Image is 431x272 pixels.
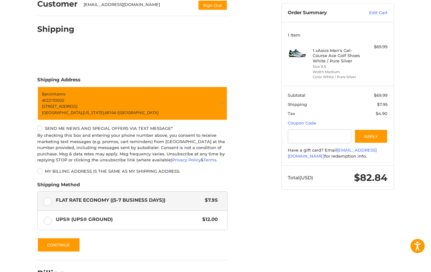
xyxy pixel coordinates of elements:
[56,216,199,223] span: UPS® (UPS® Ground)
[42,109,83,115] span: [GEOGRAPHIC_DATA],
[37,24,74,34] h2: Shipping
[56,197,202,204] span: Flat Rate Economy ((5-7 Business Days))
[37,132,227,163] div: By checking this box and entering your phone number above, you consent to receive marketing text ...
[37,86,227,120] a: Enter or select a different address
[42,103,77,109] span: [STREET_ADDRESS]
[288,129,351,143] input: Gift Certificate or Coupon Code
[84,2,192,10] div: [EMAIL_ADDRESS][DOMAIN_NAME]
[83,109,105,115] span: [US_STATE],
[204,157,216,162] a: Terms
[37,126,227,131] label: Send me news and special offers via text message*
[288,10,356,16] h3: Order Summary
[288,102,307,107] span: Shipping
[199,216,218,223] span: $12.00
[105,109,118,115] span: 68164 /
[288,120,316,125] a: Coupon Code
[313,48,361,63] h4: 1 x Asics Men's Gel-Course Ace Golf Shoes White / Pure Silver
[42,97,64,103] span: 4022155920
[118,109,158,115] span: [GEOGRAPHIC_DATA]
[288,32,387,38] h3: 1 Item
[354,129,388,143] button: Apply
[288,93,305,98] span: Subtotal
[363,44,387,50] div: $69.99
[288,111,295,116] span: Tax
[172,157,201,162] a: Privacy Policy
[37,238,80,252] button: Continue
[356,10,387,16] a: Edit Cart
[288,175,313,181] span: Total (USD)
[37,169,227,174] label: My billing address is the same as my shipping address.
[374,93,387,98] span: $69.99
[313,74,361,80] li: Color White / Pure Silver
[42,91,53,97] span: Baron
[313,69,361,75] li: Width Medium
[53,91,66,97] span: Hanns
[313,64,361,69] li: Size 9.5
[377,102,387,107] span: $7.95
[37,76,80,86] legend: Shipping Address
[288,147,387,159] div: Have a gift card? Email for redemption info.
[354,172,387,183] span: $82.84
[37,181,80,191] legend: Shipping Method
[202,197,218,204] span: $7.95
[376,111,387,116] span: $4.90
